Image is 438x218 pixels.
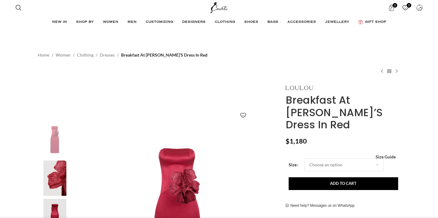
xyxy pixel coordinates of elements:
img: Loulou Brand Breakfast At TiffanyS Dress In Red85283 nobg [36,122,73,157]
span: ACCESSORIES [287,20,316,25]
a: Need help? Messages us on WhatsApp [286,203,355,208]
a: BAGS [267,16,281,28]
button: Add to cart [289,177,398,190]
a: Site logo [209,5,229,10]
span: DESIGNERS [182,20,206,25]
a: SHOP BY [76,16,97,28]
span: CUSTOMIZING [146,20,173,25]
a: Home [38,52,49,58]
bdi: 1,180 [286,137,307,145]
span: SHOP BY [76,20,94,25]
nav: Breadcrumb [38,52,207,58]
span: JEWELLERY [325,20,349,25]
span: 0 [407,3,411,8]
span: NEW IN [52,20,67,25]
span: Breakfast At [PERSON_NAME]’S Dress In Red [121,52,207,58]
a: Search [12,2,25,14]
img: Loulou Brand [286,86,313,90]
div: Main navigation [12,16,426,28]
a: Clothing [77,52,93,58]
div: My Wishlist [399,2,412,14]
a: ACCESSORIES [287,16,319,28]
a: WOMEN [103,16,121,28]
a: Previous product [378,67,386,75]
span: $ [286,137,290,145]
a: DESIGNERS [182,16,209,28]
a: CUSTOMIZING [146,16,176,28]
label: Size [289,161,298,168]
a: 0 [399,2,412,14]
h1: Breakfast At [PERSON_NAME]’S Dress In Red [286,94,400,131]
span: WOMEN [103,20,118,25]
span: GIFT SHOP [365,20,386,25]
a: Next product [393,67,400,75]
a: 0 [385,2,398,14]
a: CLOTHING [215,16,238,28]
a: SHOES [244,16,261,28]
a: Dresses [100,52,115,58]
span: 0 [393,3,397,8]
img: GiftBag [358,20,363,24]
span: MEN [127,20,137,25]
span: CLOTHING [215,20,235,25]
a: NEW IN [52,16,70,28]
a: JEWELLERY [325,16,352,28]
a: Women [56,52,71,58]
a: MEN [127,16,140,28]
img: loulou dresses romania [36,161,73,196]
span: BAGS [267,20,278,25]
span: SHOES [244,20,258,25]
a: GIFT SHOP [358,16,386,28]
